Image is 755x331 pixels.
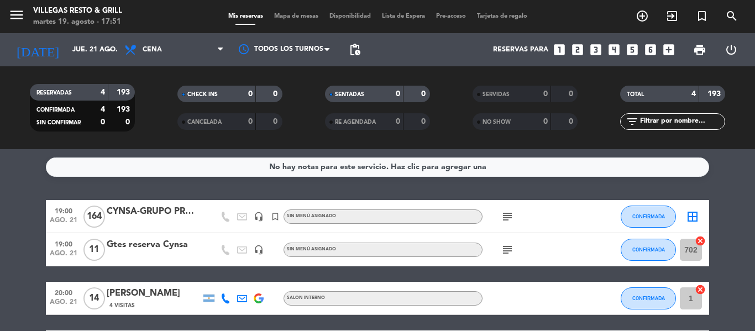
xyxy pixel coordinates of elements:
[483,92,510,97] span: SERVIDAS
[627,92,644,97] span: TOTAL
[103,43,116,56] i: arrow_drop_down
[691,90,696,98] strong: 4
[626,115,639,128] i: filter_list
[396,118,400,125] strong: 0
[662,43,676,57] i: add_box
[33,6,122,17] div: Villegas Resto & Grill
[269,161,486,174] div: No hay notas para este servicio. Haz clic para agregar una
[569,118,575,125] strong: 0
[643,43,658,57] i: looks_6
[187,92,218,97] span: CHECK INS
[50,204,77,217] span: 19:00
[621,206,676,228] button: CONFIRMADA
[695,235,706,246] i: cancel
[273,90,280,98] strong: 0
[707,90,723,98] strong: 193
[254,293,264,303] img: google-logo.png
[335,119,376,125] span: RE AGENDADA
[686,210,699,223] i: border_all
[501,243,514,256] i: subject
[431,13,471,19] span: Pre-acceso
[223,13,269,19] span: Mis reservas
[621,239,676,261] button: CONFIRMADA
[607,43,621,57] i: looks_4
[143,46,162,54] span: Cena
[695,9,709,23] i: turned_in_not
[83,239,105,261] span: 11
[50,286,77,298] span: 20:00
[125,118,132,126] strong: 0
[570,43,585,57] i: looks_two
[287,214,336,218] span: Sin menú asignado
[107,238,201,252] div: Gtes reserva Cynsa
[273,118,280,125] strong: 0
[543,90,548,98] strong: 0
[36,107,75,113] span: CONFIRMADA
[50,217,77,229] span: ago. 21
[254,212,264,222] i: headset_mic
[101,88,105,96] strong: 4
[421,118,428,125] strong: 0
[50,237,77,250] span: 19:00
[639,115,725,128] input: Filtrar por nombre...
[493,46,548,54] span: Reservas para
[695,284,706,295] i: cancel
[254,245,264,255] i: headset_mic
[269,13,324,19] span: Mapa de mesas
[632,295,665,301] span: CONFIRMADA
[248,118,253,125] strong: 0
[83,206,105,228] span: 164
[324,13,376,19] span: Disponibilidad
[109,301,135,310] span: 4 Visitas
[376,13,431,19] span: Lista de Espera
[543,118,548,125] strong: 0
[636,9,649,23] i: add_circle_outline
[287,247,336,251] span: Sin menú asignado
[625,43,639,57] i: looks_5
[107,286,201,301] div: [PERSON_NAME]
[287,296,325,300] span: SALON INTERNO
[36,120,81,125] span: SIN CONFIRMAR
[621,287,676,309] button: CONFIRMADA
[348,43,361,56] span: pending_actions
[8,38,67,62] i: [DATE]
[483,119,511,125] span: NO SHOW
[270,212,280,222] i: turned_in_not
[725,9,738,23] i: search
[471,13,533,19] span: Tarjetas de regalo
[421,90,428,98] strong: 0
[665,9,679,23] i: exit_to_app
[101,118,105,126] strong: 0
[725,43,738,56] i: power_settings_new
[248,90,253,98] strong: 0
[632,246,665,253] span: CONFIRMADA
[8,7,25,23] i: menu
[715,33,747,66] div: LOG OUT
[36,90,72,96] span: RESERVADAS
[187,119,222,125] span: CANCELADA
[50,250,77,262] span: ago. 21
[552,43,567,57] i: looks_one
[335,92,364,97] span: SENTADAS
[396,90,400,98] strong: 0
[107,204,201,219] div: CYNSA-GRUPO PROCAPS
[117,88,132,96] strong: 193
[8,7,25,27] button: menu
[569,90,575,98] strong: 0
[101,106,105,113] strong: 4
[501,210,514,223] i: subject
[632,213,665,219] span: CONFIRMADA
[83,287,105,309] span: 14
[117,106,132,113] strong: 193
[33,17,122,28] div: martes 19. agosto - 17:51
[50,298,77,311] span: ago. 21
[589,43,603,57] i: looks_3
[693,43,706,56] span: print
